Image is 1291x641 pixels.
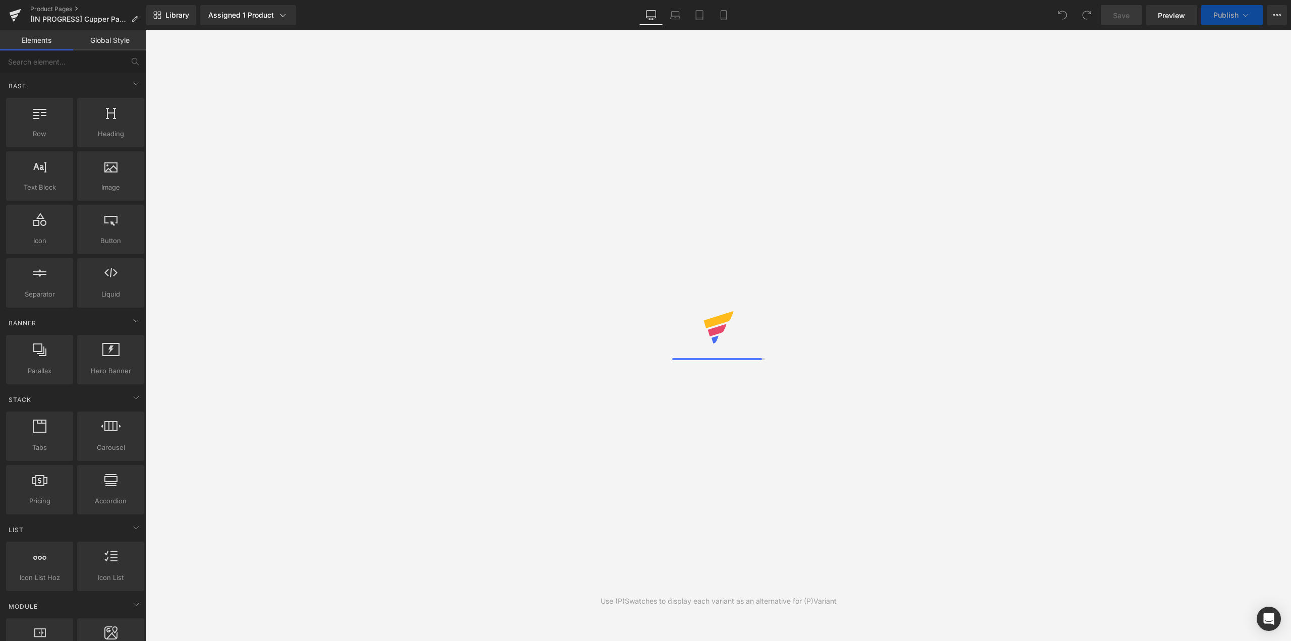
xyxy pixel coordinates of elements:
[1146,5,1197,25] a: Preview
[1158,10,1185,21] span: Preview
[208,10,288,20] div: Assigned 1 Product
[712,5,736,25] a: Mobile
[9,182,70,193] span: Text Block
[9,442,70,453] span: Tabs
[73,30,146,50] a: Global Style
[1213,11,1239,19] span: Publish
[9,129,70,139] span: Row
[1113,10,1130,21] span: Save
[80,496,141,506] span: Accordion
[30,5,146,13] a: Product Pages
[80,182,141,193] span: Image
[80,366,141,376] span: Hero Banner
[146,5,196,25] a: New Library
[8,395,32,404] span: Stack
[1052,5,1073,25] button: Undo
[80,236,141,246] span: Button
[9,496,70,506] span: Pricing
[687,5,712,25] a: Tablet
[9,572,70,583] span: Icon List Hoz
[8,318,37,328] span: Banner
[601,596,837,607] div: Use (P)Swatches to display each variant as an alternative for (P)Variant
[663,5,687,25] a: Laptop
[165,11,189,20] span: Library
[80,129,141,139] span: Heading
[9,236,70,246] span: Icon
[1077,5,1097,25] button: Redo
[9,366,70,376] span: Parallax
[1257,607,1281,631] div: Open Intercom Messenger
[9,289,70,300] span: Separator
[639,5,663,25] a: Desktop
[80,289,141,300] span: Liquid
[80,442,141,453] span: Carousel
[80,572,141,583] span: Icon List
[1201,5,1263,25] button: Publish
[1267,5,1287,25] button: More
[8,81,27,91] span: Base
[8,602,39,611] span: Module
[30,15,127,23] span: [IN PROGRESS] Cupper Pain Relief Bundle PDP | Savings Bundle [DATE]
[8,525,25,535] span: List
